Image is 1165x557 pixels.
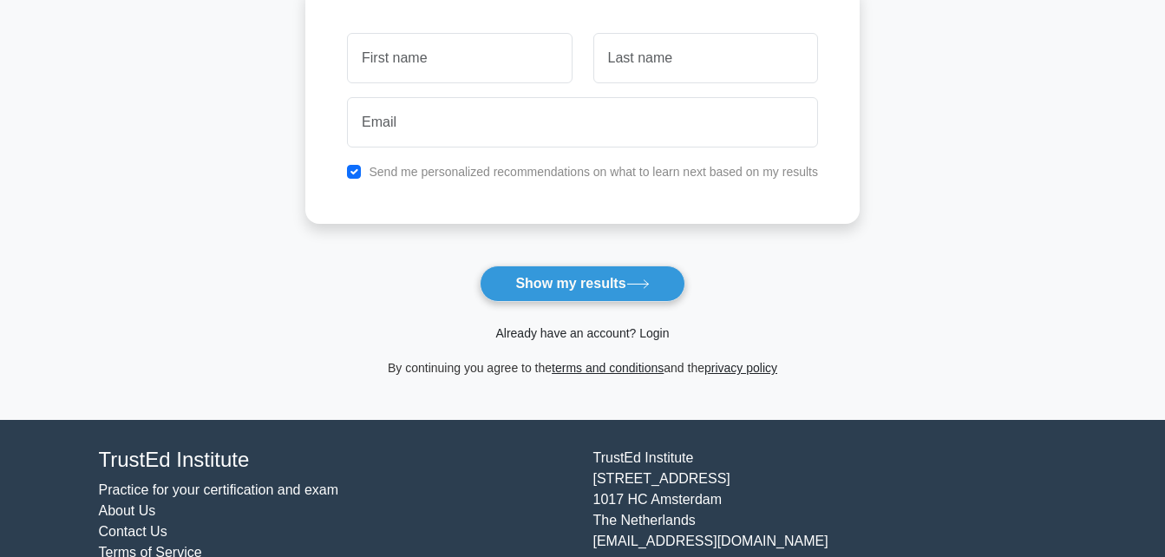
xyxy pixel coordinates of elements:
[480,265,684,302] button: Show my results
[99,524,167,539] a: Contact Us
[552,361,664,375] a: terms and conditions
[704,361,777,375] a: privacy policy
[99,503,156,518] a: About Us
[347,97,818,147] input: Email
[99,448,573,473] h4: TrustEd Institute
[495,326,669,340] a: Already have an account? Login
[347,33,572,83] input: First name
[369,165,818,179] label: Send me personalized recommendations on what to learn next based on my results
[593,33,818,83] input: Last name
[99,482,339,497] a: Practice for your certification and exam
[295,357,870,378] div: By continuing you agree to the and the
